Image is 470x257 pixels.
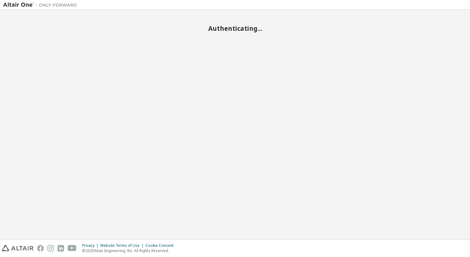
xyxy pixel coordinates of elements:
[3,24,467,32] h2: Authenticating...
[82,248,177,253] p: © 2025 Altair Engineering, Inc. All Rights Reserved.
[82,243,100,248] div: Privacy
[3,2,80,8] img: Altair One
[2,245,34,251] img: altair_logo.svg
[145,243,177,248] div: Cookie Consent
[47,245,54,251] img: instagram.svg
[37,245,44,251] img: facebook.svg
[68,245,77,251] img: youtube.svg
[58,245,64,251] img: linkedin.svg
[100,243,145,248] div: Website Terms of Use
